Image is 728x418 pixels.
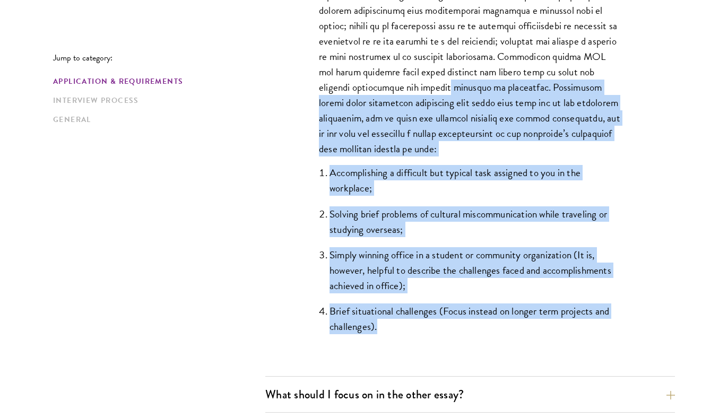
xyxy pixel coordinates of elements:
li: Simply winning office in a student or community organization (It is, however, helpful to describe... [330,247,621,293]
li: Brief situational challenges (Focus instead on longer term projects and challenges). [330,303,621,334]
p: Jump to category: [53,53,265,63]
a: General [53,114,259,125]
a: Application & Requirements [53,76,259,87]
li: Solving brief problems of cultural miscommunication while traveling or studying overseas; [330,206,621,237]
li: Accomplishing a difficult but typical task assigned to you in the workplace; [330,165,621,196]
button: What should I focus on in the other essay? [265,382,675,406]
a: Interview Process [53,95,259,106]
